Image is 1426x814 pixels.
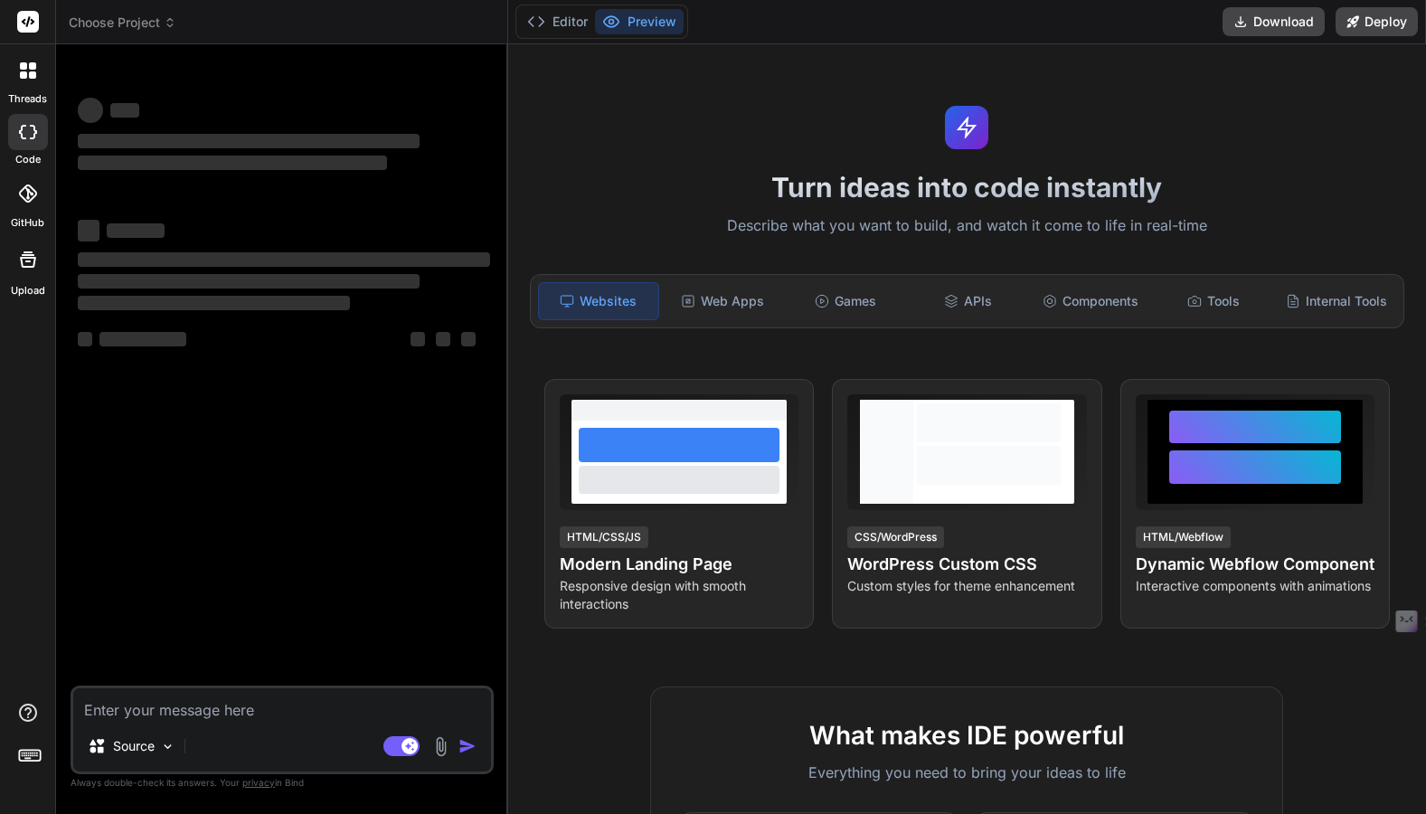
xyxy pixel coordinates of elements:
[560,552,798,577] h4: Modern Landing Page
[110,103,139,118] span: ‌
[113,737,155,755] p: Source
[15,152,41,167] label: code
[160,739,175,754] img: Pick Models
[1136,526,1231,548] div: HTML/Webflow
[538,282,659,320] div: Websites
[99,332,186,346] span: ‌
[71,774,494,791] p: Always double-check its answers. Your in Bind
[78,134,420,148] span: ‌
[1223,7,1325,36] button: Download
[242,777,275,788] span: privacy
[1136,552,1374,577] h4: Dynamic Webflow Component
[519,214,1415,238] p: Describe what you want to build, and watch it come to life in real-time
[1031,282,1150,320] div: Components
[69,14,176,32] span: Choose Project
[461,332,476,346] span: ‌
[520,9,595,34] button: Editor
[560,577,798,613] p: Responsive design with smooth interactions
[436,332,450,346] span: ‌
[430,736,451,757] img: attachment
[519,171,1415,203] h1: Turn ideas into code instantly
[595,9,684,34] button: Preview
[680,762,1253,783] p: Everything you need to bring your ideas to life
[1336,7,1418,36] button: Deploy
[78,252,490,267] span: ‌
[680,716,1253,754] h2: What makes IDE powerful
[1136,577,1374,595] p: Interactive components with animations
[663,282,782,320] div: Web Apps
[78,332,92,346] span: ‌
[11,283,45,298] label: Upload
[847,552,1086,577] h4: WordPress Custom CSS
[411,332,425,346] span: ‌
[11,215,44,231] label: GitHub
[458,737,477,755] img: icon
[78,156,387,170] span: ‌
[78,98,103,123] span: ‌
[909,282,1028,320] div: APIs
[78,220,99,241] span: ‌
[847,526,944,548] div: CSS/WordPress
[78,274,420,289] span: ‌
[107,223,165,238] span: ‌
[560,526,648,548] div: HTML/CSS/JS
[1154,282,1273,320] div: Tools
[1277,282,1396,320] div: Internal Tools
[847,577,1086,595] p: Custom styles for theme enhancement
[8,91,47,107] label: threads
[786,282,905,320] div: Games
[78,296,350,310] span: ‌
